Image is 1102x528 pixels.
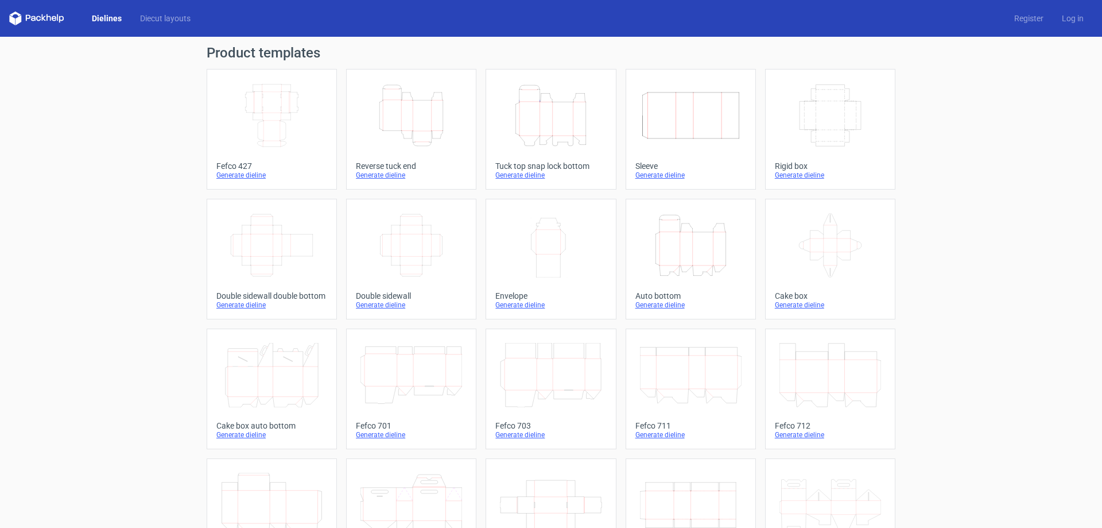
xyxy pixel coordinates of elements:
[775,300,886,310] div: Generate dieline
[775,161,886,171] div: Rigid box
[486,329,616,449] a: Fefco 703Generate dieline
[635,171,746,180] div: Generate dieline
[216,161,327,171] div: Fefco 427
[635,300,746,310] div: Generate dieline
[356,421,467,430] div: Fefco 701
[216,171,327,180] div: Generate dieline
[207,329,337,449] a: Cake box auto bottomGenerate dieline
[495,421,606,430] div: Fefco 703
[131,13,200,24] a: Diecut layouts
[207,69,337,190] a: Fefco 427Generate dieline
[495,291,606,300] div: Envelope
[207,46,895,60] h1: Product templates
[495,161,606,171] div: Tuck top snap lock bottom
[775,421,886,430] div: Fefco 712
[207,199,337,319] a: Double sidewall double bottomGenerate dieline
[356,430,467,440] div: Generate dieline
[1053,13,1093,24] a: Log in
[216,300,327,310] div: Generate dieline
[765,329,895,449] a: Fefco 712Generate dieline
[635,161,746,171] div: Sleeve
[495,171,606,180] div: Generate dieline
[765,199,895,319] a: Cake boxGenerate dieline
[635,291,746,300] div: Auto bottom
[635,430,746,440] div: Generate dieline
[216,421,327,430] div: Cake box auto bottom
[356,291,467,300] div: Double sidewall
[626,69,756,190] a: SleeveGenerate dieline
[775,430,886,440] div: Generate dieline
[765,69,895,190] a: Rigid boxGenerate dieline
[356,171,467,180] div: Generate dieline
[626,329,756,449] a: Fefco 711Generate dieline
[216,291,327,300] div: Double sidewall double bottom
[635,421,746,430] div: Fefco 711
[216,430,327,440] div: Generate dieline
[486,69,616,190] a: Tuck top snap lock bottomGenerate dieline
[626,199,756,319] a: Auto bottomGenerate dieline
[495,300,606,310] div: Generate dieline
[1005,13,1053,24] a: Register
[775,291,886,300] div: Cake box
[486,199,616,319] a: EnvelopeGenerate dieline
[356,300,467,310] div: Generate dieline
[346,199,476,319] a: Double sidewallGenerate dieline
[83,13,131,24] a: Dielines
[495,430,606,440] div: Generate dieline
[346,329,476,449] a: Fefco 701Generate dieline
[356,161,467,171] div: Reverse tuck end
[775,171,886,180] div: Generate dieline
[346,69,476,190] a: Reverse tuck endGenerate dieline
